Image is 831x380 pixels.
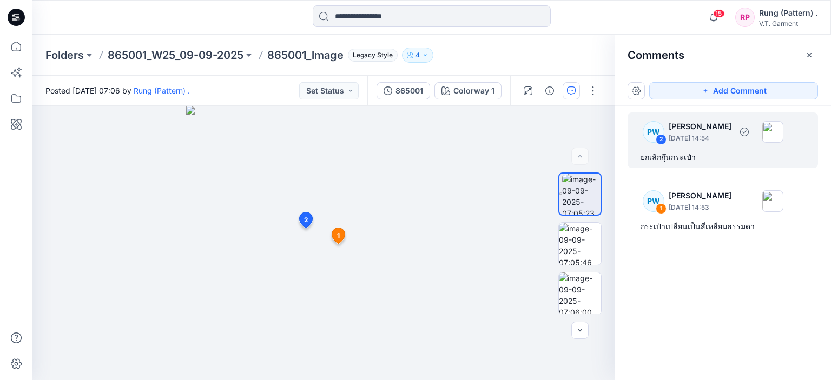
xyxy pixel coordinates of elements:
[134,86,190,95] a: Rung (Pattern) .
[669,120,731,133] p: [PERSON_NAME]
[186,106,460,380] img: eyJhbGciOiJIUzI1NiIsImtpZCI6IjAiLCJzbHQiOiJzZXMiLCJ0eXAiOiJKV1QifQ.eyJkYXRhIjp7InR5cGUiOiJzdG9yYW...
[641,220,805,233] div: กระเป๋าเปลี่ยนเป็นสี่เหลี่ยมธรรมดา
[641,151,805,164] div: ยกเลิกกุ๊นกระเป๋า
[559,223,601,265] img: image-09-09-2025-07:05:46
[395,85,423,97] div: 865001
[656,134,667,145] div: 2
[108,48,243,63] a: 865001_W25_09-09-2025
[735,8,755,27] div: RP
[453,85,494,97] div: Colorway 1
[649,82,818,99] button: Add Comment
[402,48,433,63] button: 4
[377,82,430,99] button: 865001
[415,49,420,61] p: 4
[669,133,731,144] p: [DATE] 14:54
[562,174,601,215] img: image-09-09-2025-07:05:23
[759,6,817,19] div: Rung (Pattern) .
[669,189,731,202] p: [PERSON_NAME]
[348,49,398,62] span: Legacy Style
[643,190,664,212] div: PW
[434,82,502,99] button: Colorway 1
[267,48,344,63] p: 865001_lmage
[669,202,731,213] p: [DATE] 14:53
[759,19,817,28] div: V.T. Garment
[713,9,725,18] span: 15
[628,49,684,62] h2: Comments
[559,272,601,315] img: image-09-09-2025-07:06:00
[656,203,667,214] div: 1
[643,121,664,143] div: PW
[344,48,398,63] button: Legacy Style
[541,82,558,99] button: Details
[45,85,190,96] span: Posted [DATE] 07:06 by
[45,48,84,63] a: Folders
